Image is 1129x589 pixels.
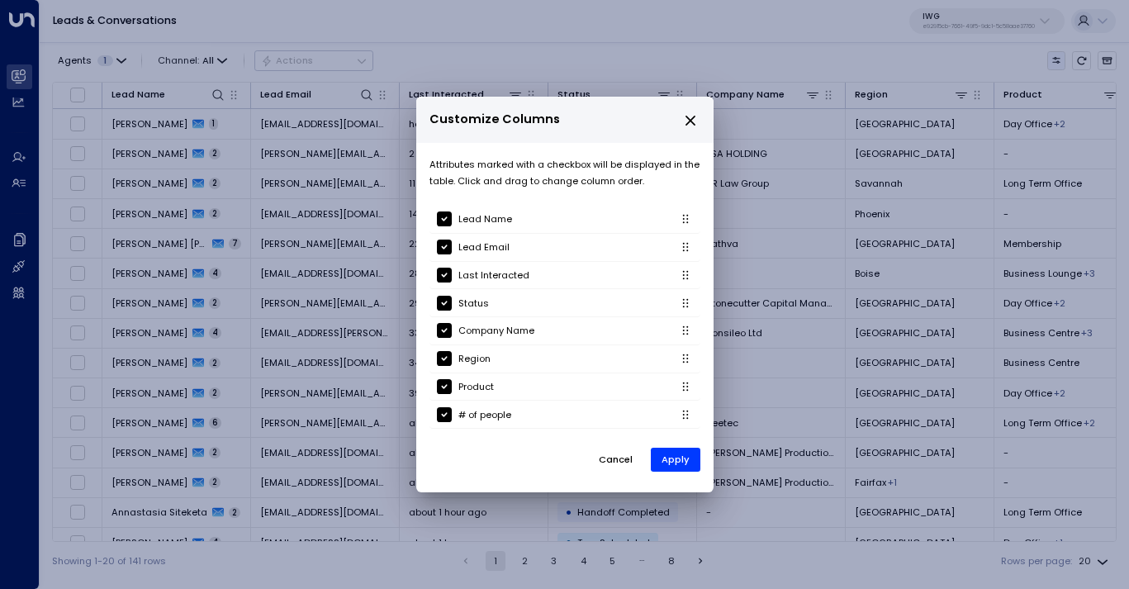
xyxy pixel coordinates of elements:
p: Lead Email [458,239,510,255]
p: Region [458,350,491,367]
button: close [683,113,698,128]
p: Company Name [458,322,534,339]
p: Lead Name [458,211,512,227]
span: Customize Columns [429,110,560,129]
p: Attributes marked with a checkbox will be displayed in the table. Click and drag to change column... [429,156,700,189]
p: Status [458,295,489,311]
p: # of people [458,406,511,423]
p: Product [458,378,494,395]
button: Cancel [587,447,644,473]
button: Apply [651,448,700,472]
p: Last Interacted [458,267,529,283]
